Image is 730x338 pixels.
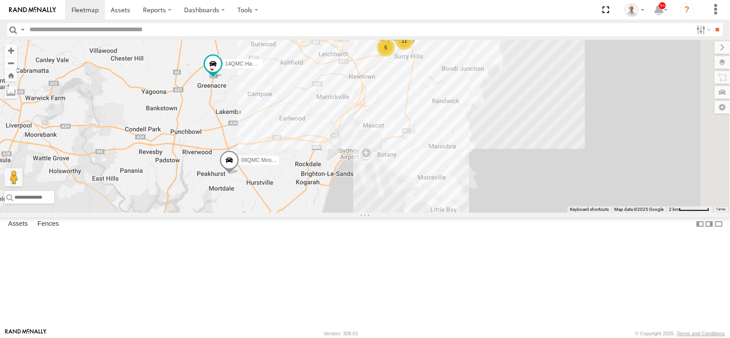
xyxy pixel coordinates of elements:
div: Kurt Byers [621,3,648,17]
a: Terms (opens in new tab) [716,208,726,211]
span: 14QMC Hamza [225,61,262,67]
label: Measure [5,86,17,99]
div: © Copyright 2025 - [635,331,725,336]
label: Dock Summary Table to the Right [705,217,714,230]
div: 11 [395,32,413,50]
button: Zoom out [5,57,17,69]
button: Drag Pegman onto the map to open Street View [5,168,23,186]
div: Version: 308.01 [324,331,358,336]
button: Keyboard shortcuts [570,206,609,213]
button: Zoom in [5,44,17,57]
span: Map data ©2025 Google [614,207,664,212]
label: Dock Summary Table to the Left [696,217,705,230]
label: Fences [33,218,63,230]
a: Visit our Website [5,329,47,338]
label: Hide Summary Table [714,217,723,230]
span: 08QMC Mostafa [241,157,280,163]
label: Search Filter Options [693,23,712,36]
label: Search Query [19,23,26,36]
a: Terms and Conditions [677,331,725,336]
span: 2 km [669,207,679,212]
button: Map Scale: 2 km per 63 pixels [666,206,712,213]
i: ? [680,3,694,17]
label: Assets [4,218,32,230]
button: Zoom Home [5,69,17,81]
div: 5 [377,38,395,57]
img: rand-logo.svg [9,7,56,13]
label: Map Settings [715,101,730,114]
